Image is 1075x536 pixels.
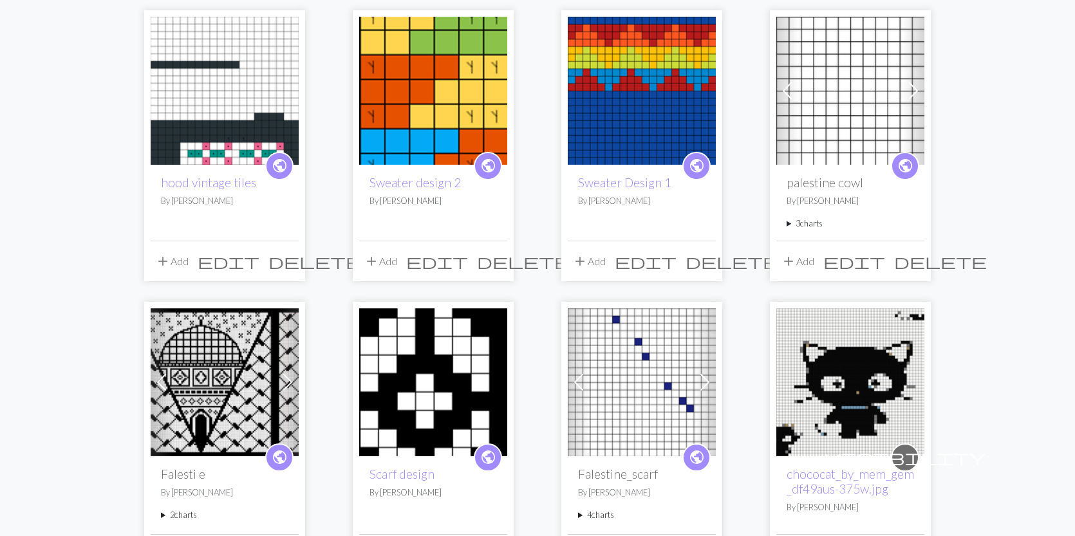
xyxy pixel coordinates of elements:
img: Copy of Falestine [151,308,299,456]
i: public [689,445,705,470]
img: Sweater Design 1 [568,17,716,165]
span: public [689,156,705,176]
button: Delete [681,249,783,273]
i: Edit [823,254,885,269]
a: chococat_by_mem_gem_df49aus-375w.jpg [776,374,924,387]
a: Sweater Design 1 [578,175,671,190]
h2: Falesti e [161,467,288,481]
summary: 4charts [578,509,706,521]
summary: 3charts [787,217,914,230]
p: By [PERSON_NAME] [787,195,914,207]
a: public [682,152,711,180]
a: public [891,152,919,180]
a: Scarf design [369,467,435,481]
a: chococat_by_mem_gem_df49aus-375w.jpg [787,467,914,496]
p: By [PERSON_NAME] [369,195,497,207]
span: public [272,156,288,176]
button: Add [776,249,819,273]
i: public [480,153,496,179]
a: Scarf design [359,374,507,387]
p: By [PERSON_NAME] [578,195,706,207]
h2: palestine cowl [787,175,914,190]
button: Edit [819,249,890,273]
a: hood vintage tiles [151,83,299,95]
a: Sweater design 2 [359,83,507,95]
span: add [155,252,171,270]
span: edit [198,252,259,270]
button: Edit [193,249,264,273]
img: Sweater design 2 [359,17,507,165]
button: Add [151,249,193,273]
summary: 2charts [161,509,288,521]
p: By [PERSON_NAME] [161,486,288,499]
span: delete [477,252,570,270]
i: public [897,153,913,179]
button: Add [359,249,402,273]
i: Edit [406,254,468,269]
i: public [689,153,705,179]
i: Edit [198,254,259,269]
span: edit [823,252,885,270]
span: public [897,156,913,176]
a: Falestine_scarf [568,374,716,387]
a: Sweater design 2 [369,175,461,190]
i: public [272,445,288,470]
a: public [682,443,711,472]
i: public [272,153,288,179]
span: delete [686,252,778,270]
span: edit [406,252,468,270]
a: Sweater Design 1 [568,83,716,95]
span: add [572,252,588,270]
img: palestine cowl [776,17,924,165]
span: public [480,447,496,467]
button: Edit [402,249,472,273]
button: Delete [264,249,366,273]
img: Falestine_scarf [568,308,716,456]
button: Add [568,249,610,273]
a: public [265,152,294,180]
button: Edit [610,249,681,273]
p: By [PERSON_NAME] [161,195,288,207]
i: Edit [615,254,677,269]
span: public [689,447,705,467]
a: public [474,443,502,472]
a: public [265,443,294,472]
button: Delete [890,249,991,273]
span: add [781,252,796,270]
img: chococat_by_mem_gem_df49aus-375w.jpg [776,308,924,456]
a: Copy of Falestine [151,374,299,387]
h2: Falestine_scarf [578,467,706,481]
i: public [480,445,496,470]
p: By [PERSON_NAME] [578,486,706,499]
span: delete [268,252,361,270]
p: By [PERSON_NAME] [369,486,497,499]
a: hood vintage tiles [161,175,256,190]
p: By [PERSON_NAME] [787,501,914,513]
button: Delete [472,249,574,273]
i: private [825,445,986,470]
img: Scarf design [359,308,507,456]
img: hood vintage tiles [151,17,299,165]
span: public [480,156,496,176]
span: edit [615,252,677,270]
span: delete [894,252,987,270]
a: public [474,152,502,180]
span: public [272,447,288,467]
span: visibility [825,447,986,467]
span: add [364,252,379,270]
a: palestine cowl [776,83,924,95]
